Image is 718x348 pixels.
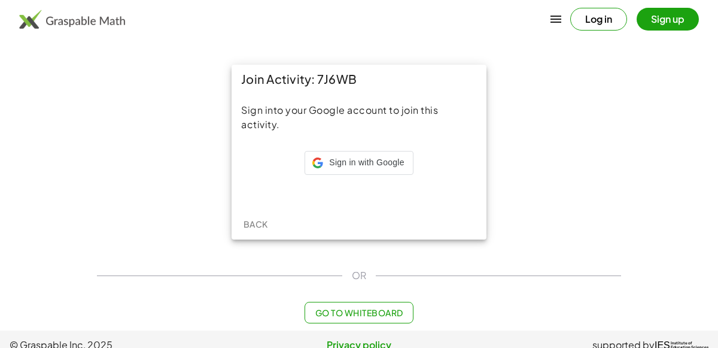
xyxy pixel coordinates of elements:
[236,213,275,235] button: Back
[241,103,477,132] div: Sign into your Google account to join this activity.
[232,65,486,93] div: Join Activity: 7J6WB
[243,219,267,229] span: Back
[305,151,413,175] div: Sign in with Google
[328,157,406,169] span: Sign in with Google
[305,302,413,323] button: Go to Whiteboard
[570,8,627,31] button: Log in
[352,268,366,283] span: OR
[315,307,403,318] span: Go to Whiteboard
[299,174,419,200] iframe: Sign in with Google Button
[637,8,699,31] button: Sign up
